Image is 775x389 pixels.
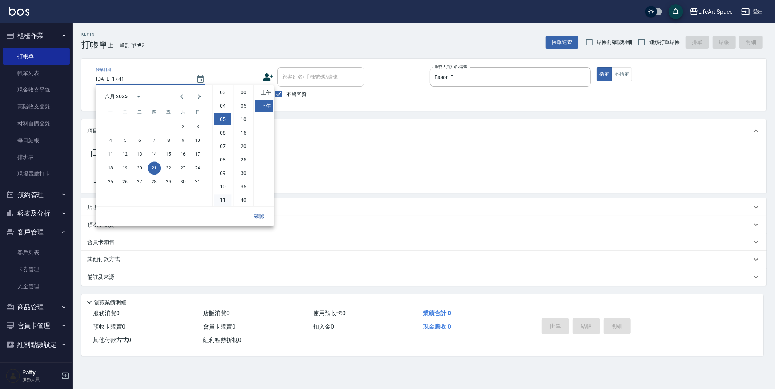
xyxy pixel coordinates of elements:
[191,161,204,175] button: 24
[255,100,273,112] li: 下午
[3,316,70,335] button: 會員卡管理
[214,181,231,193] li: 10 hours
[313,323,334,330] span: 扣入金 0
[3,261,70,278] a: 卡券管理
[81,40,108,50] h3: 打帳單
[118,134,132,147] button: 5
[133,134,146,147] button: 6
[81,32,108,37] h2: Key In
[191,120,204,133] button: 3
[423,310,451,317] span: 業績合計 0
[93,310,120,317] span: 服務消費 0
[87,221,114,229] p: 預收卡販賣
[3,65,70,81] a: 帳單列表
[3,298,70,317] button: 商品管理
[148,161,161,175] button: 21
[105,93,128,100] div: 八月 2025
[148,175,161,188] button: 28
[235,140,252,152] li: 20 minutes
[173,88,190,105] button: Previous month
[286,91,307,98] span: 不留客資
[235,113,252,125] li: 10 minutes
[130,88,147,105] button: calendar view is open, switch to year view
[214,154,231,166] li: 8 hours
[3,335,70,354] button: 紅利點數設定
[213,85,233,206] ul: Select hours
[233,85,253,206] ul: Select minutes
[22,369,59,376] h5: Patty
[235,87,252,99] li: 0 minutes
[81,198,766,216] div: 店販銷售
[87,238,114,246] p: 會員卡銷售
[235,127,252,139] li: 15 minutes
[104,175,117,188] button: 25
[162,134,175,147] button: 8
[191,134,204,147] button: 10
[148,105,161,119] span: 星期四
[191,105,204,119] span: 星期日
[162,120,175,133] button: 1
[162,105,175,119] span: 星期五
[597,39,633,46] span: 結帳前確認明細
[698,7,732,16] div: LifeArt Space
[203,310,230,317] span: 店販消費 0
[87,204,109,211] p: 店販銷售
[104,134,117,147] button: 4
[435,64,467,69] label: 服務人員姓名/編號
[3,223,70,242] button: 客戶管理
[3,149,70,165] a: 排班表
[235,181,252,193] li: 35 minutes
[148,148,161,161] button: 14
[133,161,146,175] button: 20
[247,210,271,223] button: 確認
[118,161,132,175] button: 19
[214,127,231,139] li: 6 hours
[3,81,70,98] a: 現金收支登錄
[118,175,132,188] button: 26
[118,148,132,161] button: 12
[81,233,766,251] div: 會員卡銷售
[235,194,252,206] li: 40 minutes
[104,105,117,119] span: 星期一
[253,85,274,206] ul: Select meridiem
[612,67,632,81] button: 不指定
[214,87,231,99] li: 3 hours
[177,134,190,147] button: 9
[81,119,766,143] div: 項目消費
[3,165,70,182] a: 現場電腦打卡
[133,105,146,119] span: 星期三
[3,204,70,223] button: 報表及分析
[3,244,70,261] a: 客戶列表
[81,268,766,286] div: 備註及來源
[93,337,131,344] span: 其他付款方式 0
[133,175,146,188] button: 27
[3,48,70,65] a: 打帳單
[203,337,241,344] span: 紅利點數折抵 0
[649,39,680,46] span: 連續打單結帳
[669,4,683,19] button: save
[214,140,231,152] li: 7 hours
[235,167,252,179] li: 30 minutes
[93,323,125,330] span: 預收卡販賣 0
[87,127,109,135] p: 項目消費
[118,105,132,119] span: 星期二
[6,369,20,383] img: Person
[423,323,451,330] span: 現金應收 0
[214,167,231,179] li: 9 hours
[3,26,70,45] button: 櫃檯作業
[214,194,231,206] li: 11 hours
[9,7,29,16] img: Logo
[3,115,70,132] a: 材料自購登錄
[255,87,273,99] li: 上午
[87,273,114,281] p: 備註及來源
[235,154,252,166] li: 25 minutes
[177,120,190,133] button: 2
[177,148,190,161] button: 16
[3,98,70,115] a: 高階收支登錄
[546,36,578,49] button: 帳單速查
[687,4,735,19] button: LifeArt Space
[597,67,612,81] button: 指定
[162,161,175,175] button: 22
[192,71,209,88] button: Choose date, selected date is 2025-08-21
[214,100,231,112] li: 4 hours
